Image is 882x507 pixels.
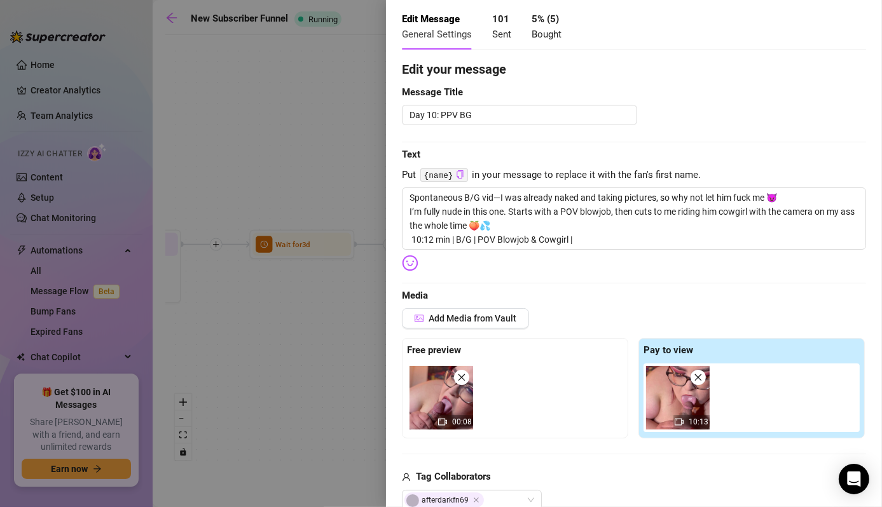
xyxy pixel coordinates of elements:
span: Bought [532,29,562,40]
strong: Pay to view [644,344,693,356]
strong: 101 [492,13,509,25]
strong: Free preview [407,344,461,356]
img: media [646,366,710,429]
button: Add Media from Vault [402,308,529,328]
span: Close [473,497,479,503]
span: close [457,373,466,382]
span: 10:13 [689,417,708,426]
textarea: Spontaneous B/G vid—I was already naked and taking pictures, so why not let him fuck me 😈 I’m ful... [402,187,866,250]
span: 00:08 [452,417,472,426]
button: Click to Copy [456,170,464,180]
div: 00:08 [410,366,473,429]
span: General Settings [402,29,472,40]
span: video-camera [675,417,684,426]
span: Put in your message to replace it with the fan's first name. [402,168,866,183]
strong: Media [402,290,428,301]
textarea: Day 10: PPV BG [402,105,637,125]
strong: Edit your message [402,62,506,77]
span: Add Media from Vault [429,313,516,323]
img: media [410,366,473,429]
code: {name} [420,168,468,182]
span: close [694,373,703,382]
span: user [402,470,411,485]
div: 10:13 [646,366,710,429]
span: copy [456,170,464,179]
strong: Tag Collaborators [416,471,491,482]
img: svg%3e [402,255,418,271]
span: Sent [492,29,511,40]
div: Open Intercom Messenger [839,464,869,494]
span: video-camera [438,417,447,426]
strong: Message Title [402,86,463,98]
strong: Edit Message [402,13,460,25]
strong: Text [402,149,420,160]
span: picture [415,314,424,323]
strong: 5 % ( 5 ) [532,13,559,25]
